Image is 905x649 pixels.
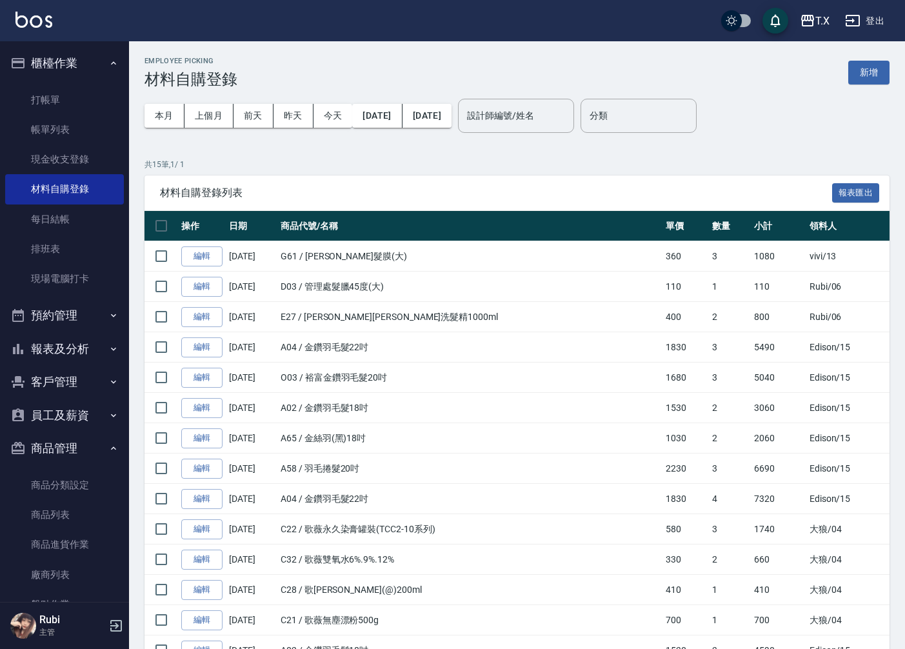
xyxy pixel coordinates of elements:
[277,393,662,423] td: A02 / 金鑽羽毛髮18吋
[144,70,237,88] h3: 材料自購登錄
[181,610,223,630] a: 編輯
[184,104,234,128] button: 上個月
[181,550,223,570] a: 編輯
[5,530,124,559] a: 商品進貨作業
[751,272,806,302] td: 110
[806,363,888,393] td: Edison /15
[181,246,223,266] a: 編輯
[352,104,402,128] button: [DATE]
[226,211,277,241] th: 日期
[144,159,890,170] p: 共 15 筆, 1 / 1
[662,363,709,393] td: 1680
[5,432,124,465] button: 商品管理
[181,489,223,509] a: 編輯
[277,484,662,514] td: A04 / 金鑽羽毛髮22吋
[751,241,806,272] td: 1080
[226,302,277,332] td: [DATE]
[840,9,890,33] button: 登出
[709,514,751,544] td: 3
[403,104,452,128] button: [DATE]
[226,363,277,393] td: [DATE]
[5,85,124,115] a: 打帳單
[662,514,709,544] td: 580
[181,337,223,357] a: 編輯
[751,332,806,363] td: 5490
[709,363,751,393] td: 3
[662,544,709,575] td: 330
[226,393,277,423] td: [DATE]
[751,302,806,332] td: 800
[226,575,277,605] td: [DATE]
[751,484,806,514] td: 7320
[662,423,709,454] td: 1030
[806,575,888,605] td: 大狼 /04
[806,544,888,575] td: 大狼 /04
[181,459,223,479] a: 編輯
[5,500,124,530] a: 商品列表
[5,145,124,174] a: 現金收支登錄
[5,115,124,145] a: 帳單列表
[39,626,105,638] p: 主管
[662,393,709,423] td: 1530
[709,211,751,241] th: 數量
[662,484,709,514] td: 1830
[226,332,277,363] td: [DATE]
[662,241,709,272] td: 360
[15,12,52,28] img: Logo
[751,393,806,423] td: 3060
[806,211,888,241] th: 領料人
[226,454,277,484] td: [DATE]
[277,363,662,393] td: O03 / 裕富金鑽羽毛髮20吋
[709,454,751,484] td: 3
[709,393,751,423] td: 2
[10,613,36,639] img: Person
[662,332,709,363] td: 1830
[181,428,223,448] a: 編輯
[144,57,237,65] h2: Employee Picking
[751,423,806,454] td: 2060
[277,332,662,363] td: A04 / 金鑽羽毛髮22吋
[5,590,124,619] a: 盤點作業
[709,332,751,363] td: 3
[751,211,806,241] th: 小計
[815,13,830,29] div: T.X
[181,277,223,297] a: 編輯
[806,302,888,332] td: Rubi /06
[709,605,751,635] td: 1
[709,241,751,272] td: 3
[226,514,277,544] td: [DATE]
[806,241,888,272] td: vivi /13
[662,575,709,605] td: 410
[5,174,124,204] a: 材料自購登錄
[709,272,751,302] td: 1
[751,575,806,605] td: 410
[806,332,888,363] td: Edison /15
[662,605,709,635] td: 700
[762,8,788,34] button: save
[751,605,806,635] td: 700
[277,605,662,635] td: C21 / 歌薇無塵漂粉500g
[5,560,124,590] a: 廠商列表
[277,514,662,544] td: C22 / 歌薇永久染膏罐裝(TCC2-10系列)
[806,514,888,544] td: 大狼 /04
[5,299,124,332] button: 預約管理
[751,363,806,393] td: 5040
[848,66,890,78] a: 新增
[751,514,806,544] td: 1740
[662,302,709,332] td: 400
[226,605,277,635] td: [DATE]
[277,423,662,454] td: A65 / 金絲羽(黑)18吋
[5,205,124,234] a: 每日結帳
[806,393,888,423] td: Edison /15
[277,211,662,241] th: 商品代號/名稱
[5,264,124,294] a: 現場電腦打卡
[5,470,124,500] a: 商品分類設定
[832,183,880,203] button: 報表匯出
[226,272,277,302] td: [DATE]
[5,46,124,80] button: 櫃檯作業
[709,423,751,454] td: 2
[144,104,184,128] button: 本月
[160,186,832,199] span: 材料自購登錄列表
[806,605,888,635] td: 大狼 /04
[709,544,751,575] td: 2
